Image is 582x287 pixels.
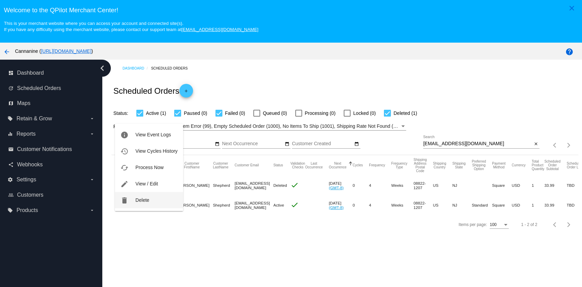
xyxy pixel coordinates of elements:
[135,148,177,154] span: View Cycles History
[120,196,129,205] mat-icon: delete
[120,164,129,172] mat-icon: cached
[120,147,129,155] mat-icon: history
[135,165,163,170] span: Process Now
[120,131,129,139] mat-icon: info
[135,132,171,137] span: View Event Logs
[135,181,158,186] span: View / Edit
[120,180,129,188] mat-icon: edit
[135,197,149,203] span: Delete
